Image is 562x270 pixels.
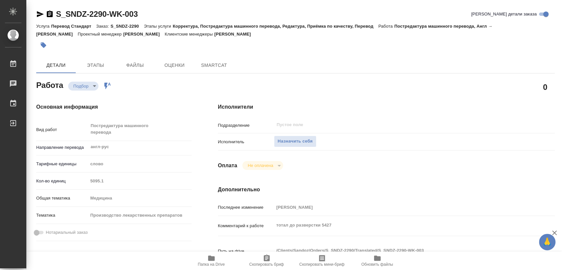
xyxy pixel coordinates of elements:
button: Скопировать бриф [239,252,294,270]
span: Этапы [80,61,111,69]
button: Скопировать ссылку [46,10,54,18]
div: Подбор [68,82,98,91]
div: Производство лекарственных препаратов [88,210,191,221]
h2: Работа [36,79,63,91]
p: Тарифные единицы [36,161,88,167]
p: Комментарий к работе [218,223,274,229]
p: [PERSON_NAME] [123,32,165,37]
p: Заказ: [96,24,110,29]
p: Общая тематика [36,195,88,202]
div: слово [88,158,191,170]
p: Проектный менеджер [78,32,123,37]
p: Работа [378,24,394,29]
span: Папка на Drive [198,262,225,267]
div: Медицина [88,193,191,204]
p: [PERSON_NAME] [214,32,256,37]
h4: Оплата [218,162,237,170]
p: Направление перевода [36,144,88,151]
input: Пустое поле [276,121,511,129]
p: S_SNDZ-2290 [111,24,144,29]
button: Не оплачена [246,163,275,168]
button: Обновить файлы [350,252,405,270]
span: Оценки [159,61,190,69]
span: Файлы [119,61,151,69]
p: Вид работ [36,126,88,133]
textarea: тотал до разверстки 5427 [274,220,526,231]
p: Кол-во единиц [36,178,88,184]
span: [PERSON_NAME] детали заказа [471,11,537,17]
button: Скопировать ссылку для ЯМессенджера [36,10,44,18]
p: Исполнитель [218,139,274,145]
span: Скопировать мини-бриф [299,262,344,267]
input: Пустое поле [88,176,191,186]
input: Пустое поле [274,202,526,212]
span: Нотариальный заказ [46,229,88,236]
span: SmartCat [198,61,230,69]
button: 🙏 [539,234,555,250]
span: Назначить себя [278,138,312,145]
p: Подразделение [218,122,274,129]
h4: Дополнительно [218,186,555,194]
p: Последнее изменение [218,204,274,211]
p: Корректура, Постредактура машинного перевода, Редактура, Приёмка по качеству, Перевод [173,24,378,29]
span: Детали [40,61,72,69]
p: Перевод Стандарт [51,24,96,29]
button: Добавить тэг [36,38,51,52]
span: Скопировать бриф [249,262,284,267]
p: Путь на drive [218,248,274,255]
p: Этапы услуги [144,24,173,29]
h2: 0 [543,81,547,93]
textarea: /Clients/Sandoz/Orders/S_SNDZ-2290/Translated/S_SNDZ-2290-WK-003 [274,245,526,256]
button: Подбор [71,83,91,89]
button: Назначить себя [274,136,316,147]
h4: Исполнители [218,103,555,111]
p: Тематика [36,212,88,219]
button: Скопировать мини-бриф [294,252,350,270]
a: S_SNDZ-2290-WK-003 [56,10,138,18]
p: Услуга [36,24,51,29]
p: Клиентские менеджеры [165,32,214,37]
button: Папка на Drive [184,252,239,270]
div: Подбор [242,161,283,170]
h4: Основная информация [36,103,192,111]
span: Обновить файлы [361,262,393,267]
span: 🙏 [542,235,553,249]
